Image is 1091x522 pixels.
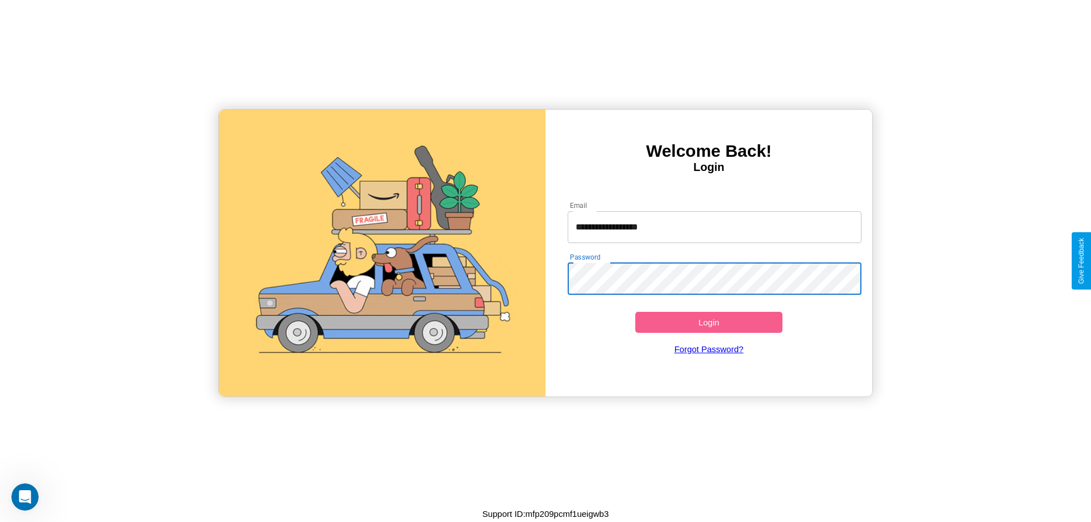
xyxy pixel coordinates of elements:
[482,506,609,521] p: Support ID: mfp209pcmf1ueigwb3
[219,110,545,396] img: gif
[545,141,872,161] h3: Welcome Back!
[1077,238,1085,284] div: Give Feedback
[562,333,856,365] a: Forgot Password?
[545,161,872,174] h4: Login
[570,252,600,262] label: Password
[570,201,588,210] label: Email
[635,312,782,333] button: Login
[11,483,39,511] iframe: Intercom live chat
